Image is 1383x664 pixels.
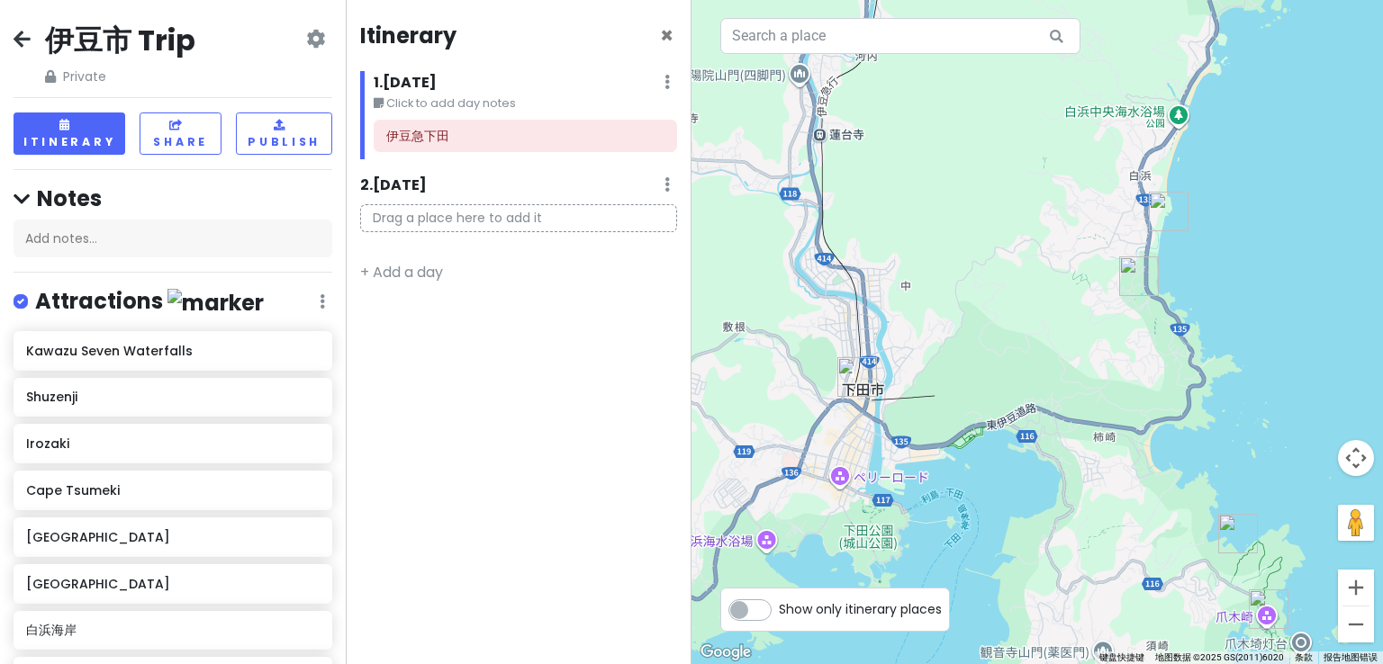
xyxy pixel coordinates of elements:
h4: Itinerary [360,22,456,49]
h6: Kawazu Seven Waterfalls [26,343,319,359]
h6: [GEOGRAPHIC_DATA] [26,576,319,592]
input: Search a place [720,18,1080,54]
button: 将街景小人拖到地图上以打开街景 [1338,505,1374,541]
div: Cape Tsumeki [1249,589,1288,629]
div: 伊豆急下田 [837,357,877,397]
span: Private [45,67,195,86]
a: 在 Google 地图中打开此区域（会打开一个新窗口） [696,641,755,664]
h6: [GEOGRAPHIC_DATA] [26,529,319,545]
h2: 伊豆市 Trip [45,22,195,59]
div: 伊豆急酒店 [1119,256,1159,296]
button: 放大 [1338,570,1374,606]
a: + Add a day [360,262,443,283]
h6: Cape Tsumeki [26,482,319,498]
span: Close itinerary [660,21,673,50]
h6: 伊豆急下田 [386,128,664,144]
h4: Notes [14,184,332,212]
small: Click to add day notes [374,94,677,112]
h6: Irozaki [26,435,319,452]
h4: Attractions [35,287,264,317]
div: Kujuppama Beach [1218,514,1258,553]
p: Drag a place here to add it [360,204,677,232]
button: Publish [236,112,332,155]
h6: 1 . [DATE] [374,74,437,93]
button: Share [140,112,221,155]
div: 白浜海岸 [1149,192,1189,231]
button: 地图镜头控件 [1338,440,1374,476]
h6: 2 . [DATE] [360,176,427,195]
div: Add notes... [14,220,332,257]
span: 地图数据 ©2025 GS(2011)6020 [1155,652,1284,662]
img: marker [167,289,264,317]
h6: Shuzenji [26,389,319,405]
h6: 白浜海岸 [26,622,319,638]
img: Google [696,641,755,664]
button: 键盘快捷键 [1099,651,1144,664]
button: Itinerary [14,112,125,155]
a: 条款（在新标签页中打开） [1295,652,1313,662]
button: Close [660,25,673,47]
a: 报告地图错误 [1324,652,1378,662]
span: Show only itinerary places [779,599,942,619]
button: 缩小 [1338,606,1374,642]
